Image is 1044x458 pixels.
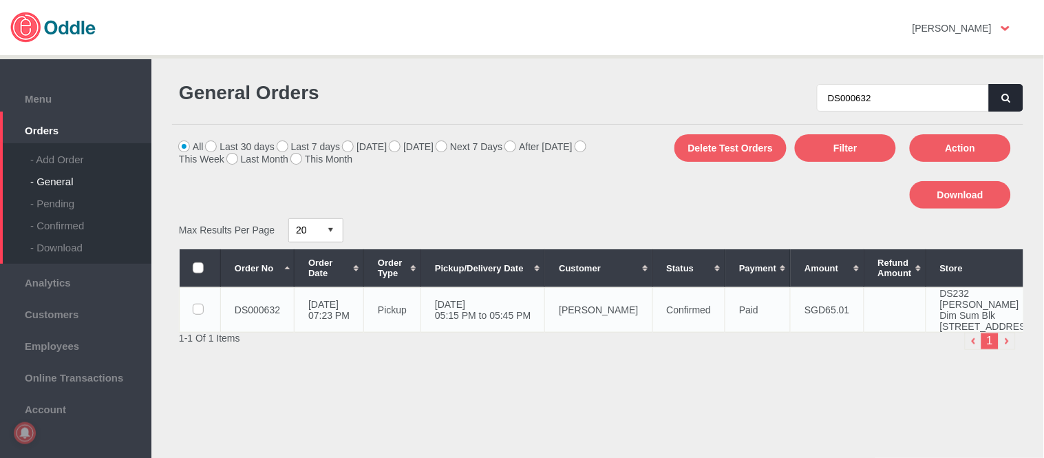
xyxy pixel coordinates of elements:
[910,181,1011,209] button: Download
[30,209,151,231] div: - Confirmed
[291,154,352,165] label: This Month
[817,84,989,112] input: Search by name, email or phone
[390,141,434,152] label: [DATE]
[179,141,204,152] label: All
[981,333,999,350] li: 1
[30,143,151,165] div: - Add Order
[545,287,652,332] td: [PERSON_NAME]
[295,249,364,287] th: Order Date
[913,23,992,34] strong: [PERSON_NAME]
[421,287,545,332] td: [DATE] 05:15 PM to 05:45 PM
[505,141,573,152] label: After [DATE]
[652,287,725,332] td: Confirmed
[364,287,421,332] td: Pickup
[791,249,864,287] th: Amount
[30,231,151,253] div: - Download
[227,154,288,165] label: Last Month
[725,287,791,332] td: Paid
[999,333,1016,350] img: right-arrow.png
[436,141,502,152] label: Next 7 Days
[206,141,274,152] label: Last 30 days
[910,134,1011,162] button: Action
[7,368,145,384] span: Online Transactions
[674,134,787,162] button: Delete Test Orders
[364,249,421,287] th: Order Type
[343,141,387,152] label: [DATE]
[277,141,341,152] label: Last 7 days
[7,121,145,136] span: Orders
[221,249,295,287] th: Order No
[7,400,145,415] span: Account
[30,165,151,187] div: - General
[7,90,145,105] span: Menu
[30,187,151,209] div: - Pending
[864,249,926,287] th: Refund Amount
[652,249,725,287] th: Status
[791,287,864,332] td: SGD65.01
[421,249,545,287] th: Pickup/Delivery Date
[221,287,295,332] td: DS000632
[179,333,240,344] span: 1-1 Of 1 Items
[795,134,896,162] button: Filter
[7,273,145,289] span: Analytics
[295,287,364,332] td: [DATE] 07:23 PM
[1001,26,1010,31] img: user-option-arrow.png
[965,333,982,350] img: left-arrow-small.png
[545,249,652,287] th: Customer
[725,249,791,287] th: Payment
[179,225,275,236] span: Max Results Per Page
[179,82,591,104] h1: General Orders
[7,337,145,352] span: Employees
[7,305,145,320] span: Customers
